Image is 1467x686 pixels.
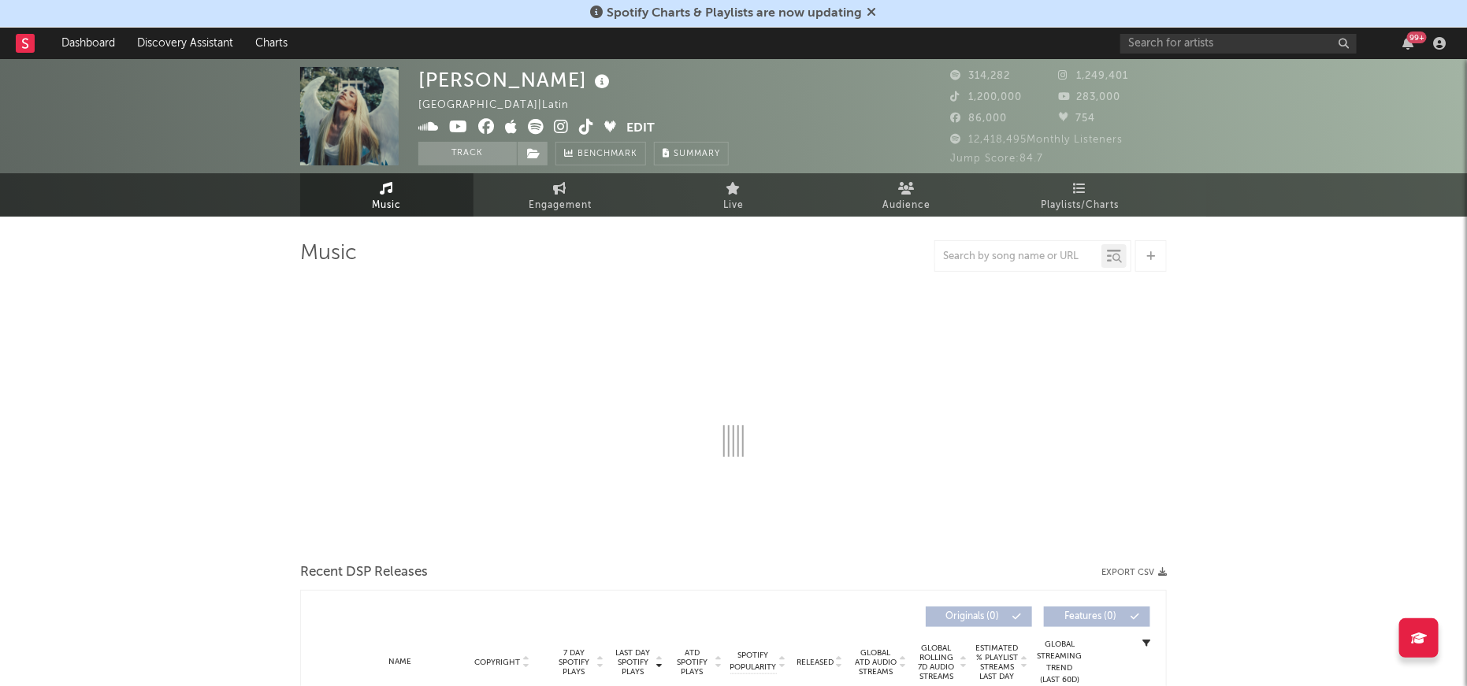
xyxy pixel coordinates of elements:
[529,196,592,215] span: Engagement
[626,119,655,139] button: Edit
[797,658,834,667] span: Released
[915,643,958,681] span: Global Rolling 7D Audio Streams
[950,92,1022,102] span: 1,200,000
[1044,606,1150,627] button: Features(0)
[647,173,820,217] a: Live
[607,7,863,20] span: Spotify Charts & Playlists are now updating
[883,196,931,215] span: Audience
[578,145,637,164] span: Benchmark
[1042,196,1120,215] span: Playlists/Charts
[935,250,1101,263] input: Search by song name or URL
[674,150,720,158] span: Summary
[854,648,897,677] span: Global ATD Audio Streams
[867,7,877,20] span: Dismiss
[50,28,126,59] a: Dashboard
[1036,639,1083,686] div: Global Streaming Trend (Last 60D)
[950,154,1043,164] span: Jump Score: 84.7
[1120,34,1357,54] input: Search for artists
[926,606,1032,627] button: Originals(0)
[474,658,520,667] span: Copyright
[993,173,1167,217] a: Playlists/Charts
[950,113,1007,124] span: 86,000
[950,71,1010,81] span: 314,282
[654,142,729,165] button: Summary
[1059,113,1096,124] span: 754
[418,142,517,165] button: Track
[300,173,474,217] a: Music
[348,656,451,668] div: Name
[555,142,646,165] a: Benchmark
[1101,568,1167,577] button: Export CSV
[300,563,428,582] span: Recent DSP Releases
[373,196,402,215] span: Music
[1059,71,1129,81] span: 1,249,401
[671,648,713,677] span: ATD Spotify Plays
[1402,37,1413,50] button: 99+
[126,28,244,59] a: Discovery Assistant
[723,196,744,215] span: Live
[418,96,587,115] div: [GEOGRAPHIC_DATA] | Latin
[474,173,647,217] a: Engagement
[553,648,595,677] span: 7 Day Spotify Plays
[820,173,993,217] a: Audience
[418,67,614,93] div: [PERSON_NAME]
[612,648,654,677] span: Last Day Spotify Plays
[730,650,777,673] span: Spotify Popularity
[1059,92,1121,102] span: 283,000
[244,28,299,59] a: Charts
[975,643,1019,681] span: Estimated % Playlist Streams Last Day
[936,612,1008,621] span: Originals ( 0 )
[1054,612,1127,621] span: Features ( 0 )
[950,135,1123,145] span: 12,418,495 Monthly Listeners
[1407,32,1427,43] div: 99 +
